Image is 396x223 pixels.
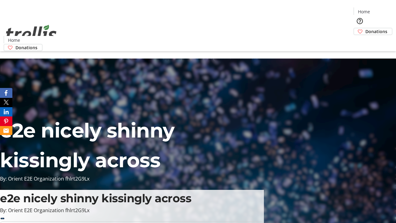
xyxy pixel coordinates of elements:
span: Donations [365,28,387,35]
button: Help [354,15,366,27]
span: Home [8,37,20,43]
span: Donations [15,44,37,51]
a: Donations [4,44,42,51]
a: Home [354,8,374,15]
span: Home [358,8,370,15]
a: Donations [354,28,392,35]
a: Home [4,37,24,43]
button: Cart [354,35,366,47]
img: Orient E2E Organization fhlrt2G9Lx's Logo [4,18,59,49]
